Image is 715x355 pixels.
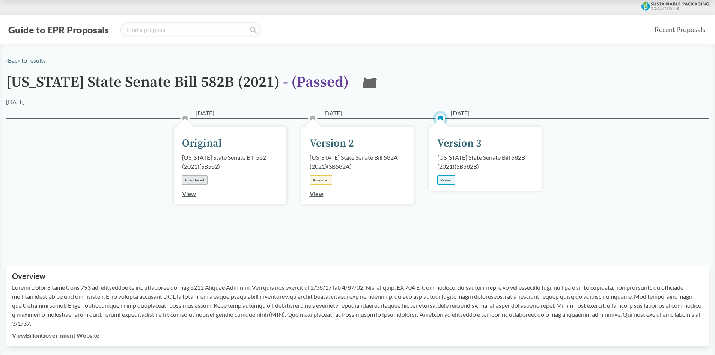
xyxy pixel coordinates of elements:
div: [DATE] [6,97,25,106]
p: Loremi Dolor Sitame Cons 793 adi elitseddoe te inc utlaboree do mag 8212 Aliquae Adminim. Ven qui... [12,283,703,328]
a: View [182,190,196,197]
span: [DATE] [323,109,342,118]
input: Find a proposal [120,22,261,37]
div: Version 3 [437,136,482,151]
a: ViewBillonGovernment Website [12,332,99,339]
div: Amended [310,175,332,185]
div: Introduced [182,175,208,185]
span: [DATE] [196,109,214,118]
a: ‹Back to results [6,57,46,64]
h1: [US_STATE] State Senate Bill 582B (2021) [6,74,349,97]
h2: Overview [12,272,703,281]
a: Recent Proposals [651,21,709,38]
span: - ( Passed ) [283,73,349,92]
span: [DATE] [451,109,470,118]
div: [US_STATE] State Senate Bill 582B (2021) ( SB582B ) [437,153,533,171]
button: Guide to EPR Proposals [6,24,111,36]
div: [US_STATE] State Senate Bill 582A (2021) ( SB582A ) [310,153,406,171]
div: Version 2 [310,136,354,151]
div: Passed [437,175,455,185]
div: Original [182,136,222,151]
div: [US_STATE] State Senate Bill 582 (2021) ( SB582 ) [182,153,278,171]
a: View [310,190,324,197]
